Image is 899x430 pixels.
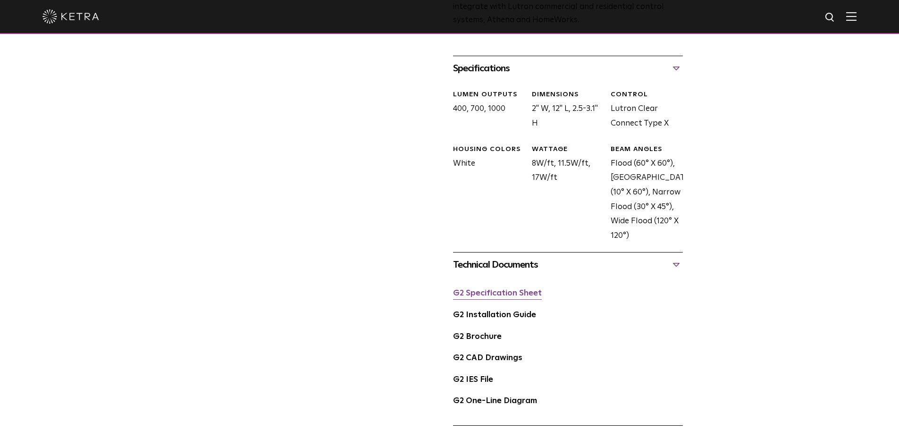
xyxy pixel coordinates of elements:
[453,311,536,319] a: G2 Installation Guide
[453,354,522,362] a: G2 CAD Drawings
[846,12,857,21] img: Hamburger%20Nav.svg
[532,145,604,154] div: WATTAGE
[532,90,604,100] div: DIMENSIONS
[611,90,682,100] div: CONTROL
[446,90,525,131] div: 400, 700, 1000
[453,257,683,272] div: Technical Documents
[453,333,502,341] a: G2 Brochure
[525,90,604,131] div: 2" W, 12" L, 2.5-3.1" H
[611,145,682,154] div: BEAM ANGLES
[525,145,604,243] div: 8W/ft, 11.5W/ft, 17W/ft
[446,145,525,243] div: White
[453,61,683,76] div: Specifications
[453,376,493,384] a: G2 IES File
[604,145,682,243] div: Flood (60° X 60°), [GEOGRAPHIC_DATA] (10° X 60°), Narrow Flood (30° X 45°), Wide Flood (120° X 120°)
[453,90,525,100] div: LUMEN OUTPUTS
[824,12,836,24] img: search icon
[453,145,525,154] div: HOUSING COLORS
[453,397,537,405] a: G2 One-Line Diagram
[42,9,99,24] img: ketra-logo-2019-white
[604,90,682,131] div: Lutron Clear Connect Type X
[453,289,542,297] a: G2 Specification Sheet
